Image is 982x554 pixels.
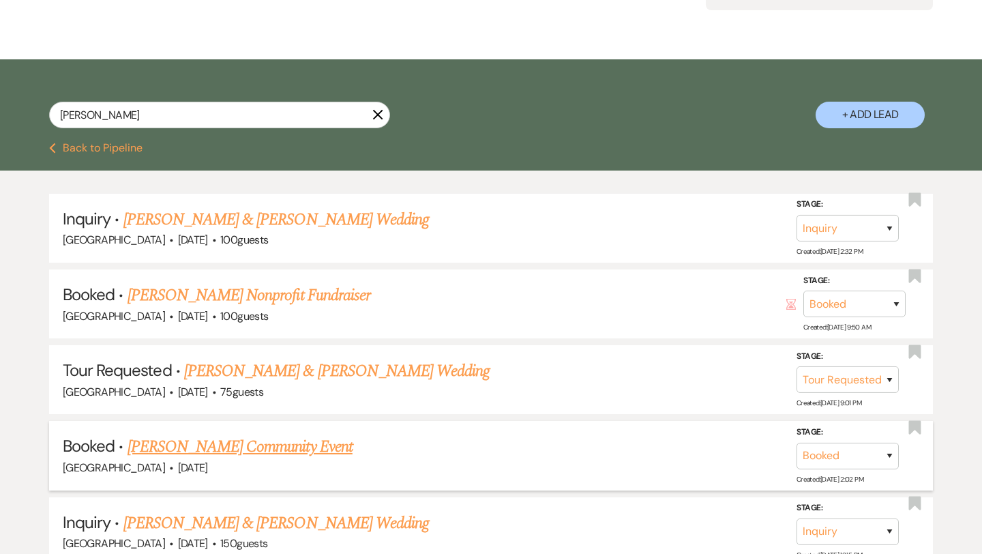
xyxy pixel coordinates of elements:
span: [GEOGRAPHIC_DATA] [63,233,165,247]
button: + Add Lead [816,102,925,128]
span: 100 guests [220,309,268,323]
span: [GEOGRAPHIC_DATA] [63,385,165,399]
a: [PERSON_NAME] & [PERSON_NAME] Wedding [123,207,429,232]
span: 150 guests [220,536,267,551]
span: Created: [DATE] 2:02 PM [797,474,863,483]
span: Inquiry [63,512,110,533]
a: [PERSON_NAME] Nonprofit Fundraiser [128,283,370,308]
span: Inquiry [63,208,110,229]
span: [GEOGRAPHIC_DATA] [63,309,165,323]
a: [PERSON_NAME] & [PERSON_NAME] Wedding [184,359,490,383]
label: Stage: [797,349,899,364]
span: Booked [63,435,115,456]
span: Booked [63,284,115,305]
span: Created: [DATE] 9:01 PM [797,398,861,407]
span: [GEOGRAPHIC_DATA] [63,461,165,475]
span: [DATE] [178,385,208,399]
button: Back to Pipeline [49,143,143,154]
span: [DATE] [178,536,208,551]
span: Created: [DATE] 9:50 AM [803,323,871,332]
input: Search by name, event date, email address or phone number [49,102,390,128]
span: [GEOGRAPHIC_DATA] [63,536,165,551]
span: 75 guests [220,385,263,399]
a: [PERSON_NAME] Community Event [128,435,353,459]
span: 100 guests [220,233,268,247]
span: Tour Requested [63,360,172,381]
span: [DATE] [178,309,208,323]
label: Stage: [797,197,899,212]
span: [DATE] [178,461,208,475]
label: Stage: [803,274,906,289]
label: Stage: [797,425,899,440]
a: [PERSON_NAME] & [PERSON_NAME] Wedding [123,511,429,536]
span: Created: [DATE] 2:32 PM [797,247,863,256]
span: [DATE] [178,233,208,247]
label: Stage: [797,501,899,516]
